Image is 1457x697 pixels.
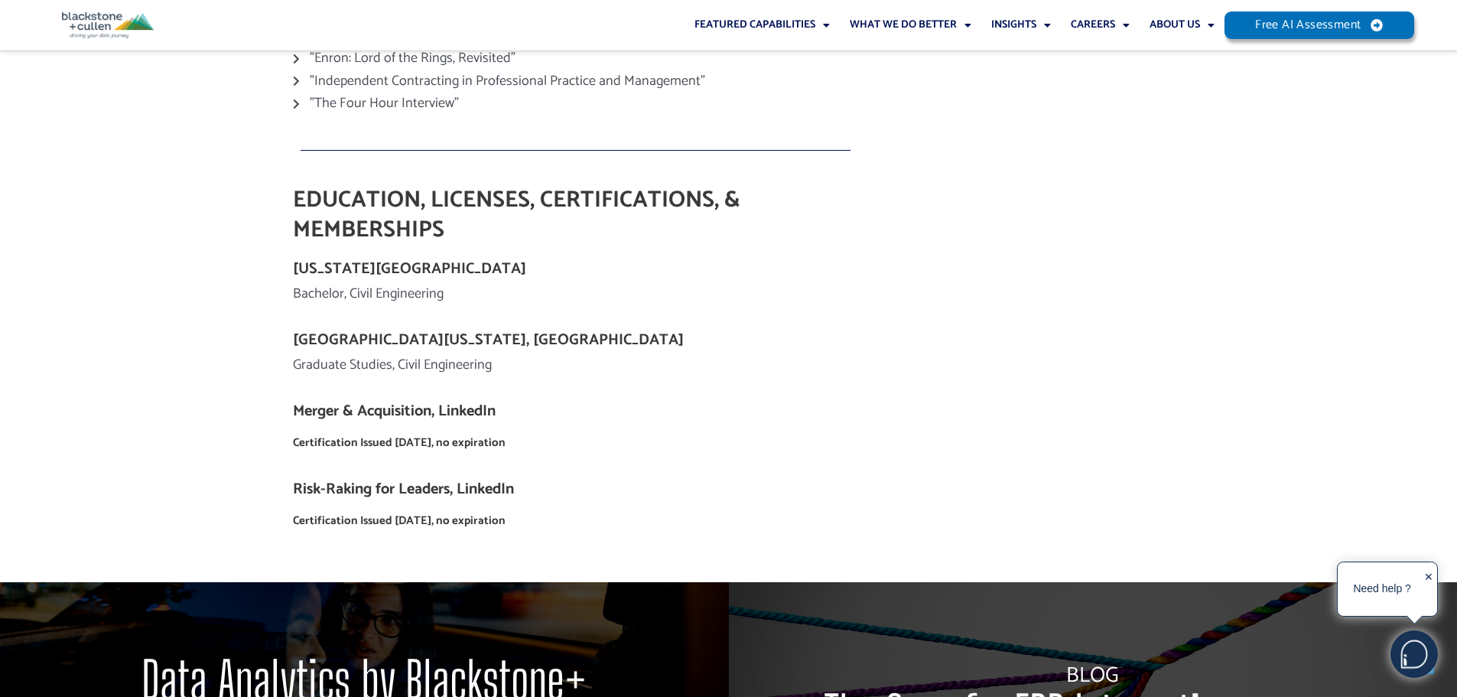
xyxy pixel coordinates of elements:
[794,665,1393,688] p: BLOG
[1391,631,1437,677] img: users%2F5SSOSaKfQqXq3cFEnIZRYMEs4ra2%2Fmedia%2Fimages%2F-Bulle%20blanche%20sans%20fond%20%2B%20ma...
[293,402,859,421] h4: Merger & Acquisition, LinkedIn
[293,480,859,499] h4: Risk-Raking for Leaders, LinkedIn
[306,70,705,93] span: "Independent Contracting in Professional Practice and Management"
[293,436,859,451] h6: Certification Issued [DATE], no expiration
[1424,566,1433,614] div: ✕
[1340,565,1424,614] div: Need help ?
[306,47,515,70] span: "Enron: Lord of the Rings, Revisited"
[1255,19,1361,31] span: Free AI Assessment
[306,93,459,116] span: "The Four Hour Interview"
[1224,11,1414,39] a: Free AI Assessment
[293,331,859,350] h4: [GEOGRAPHIC_DATA][US_STATE], [GEOGRAPHIC_DATA]
[293,185,859,245] h2: EDUCATION, LICENSES, CERTIFICATIONS, & MEMBERSHIPS
[293,514,859,529] h6: Certification Issued [DATE], no expiration
[293,260,859,278] h4: [US_STATE][GEOGRAPHIC_DATA]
